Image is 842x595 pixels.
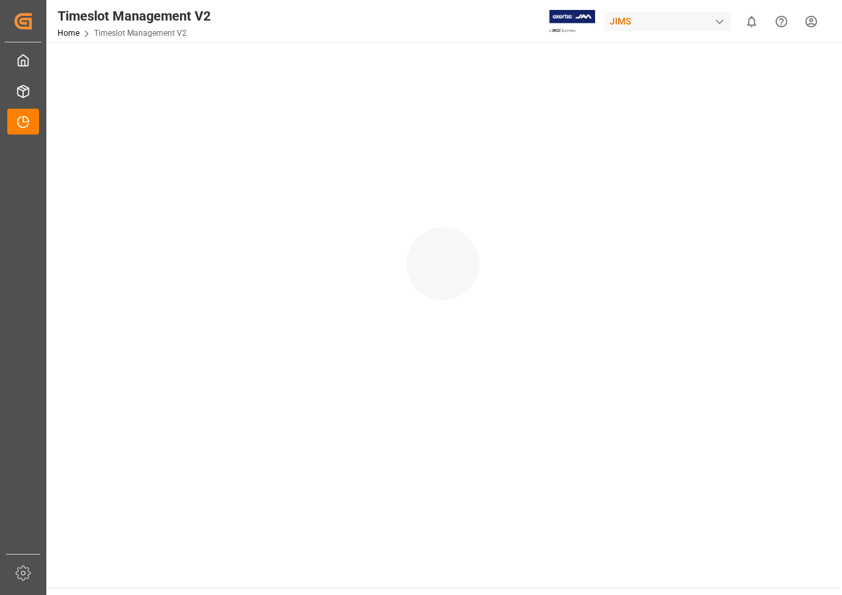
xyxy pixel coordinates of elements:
button: Help Center [767,7,796,36]
a: Home [58,28,79,38]
img: Exertis%20JAM%20-%20Email%20Logo.jpg_1722504956.jpg [549,10,595,33]
button: JIMS [604,9,737,34]
div: JIMS [604,12,731,31]
div: Timeslot Management V2 [58,6,210,26]
button: show 0 new notifications [737,7,767,36]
